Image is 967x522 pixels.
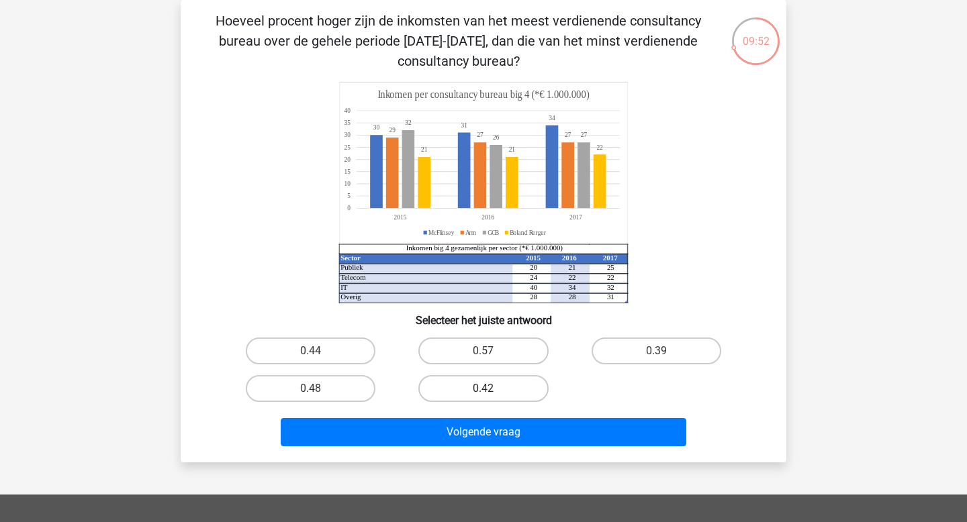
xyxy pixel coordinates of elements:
[569,273,576,281] tspan: 22
[731,16,781,50] div: 09:52
[530,283,537,291] tspan: 40
[347,204,351,212] tspan: 0
[394,213,582,221] tspan: 201520162017
[340,293,361,301] tspan: Overig
[530,263,537,271] tspan: 20
[607,293,614,301] tspan: 31
[378,89,590,101] tspan: Inkomen per consultancy bureau big 4 (*€ 1.000.000)
[477,131,571,139] tspan: 2727
[344,155,351,163] tspan: 20
[344,168,351,176] tspan: 15
[421,146,515,154] tspan: 2121
[418,337,548,364] label: 0.57
[389,126,396,134] tspan: 29
[461,121,467,129] tspan: 31
[347,192,351,200] tspan: 5
[488,228,500,236] tspan: GCB
[344,180,351,188] tspan: 10
[530,273,537,281] tspan: 24
[569,263,576,271] tspan: 21
[344,107,351,115] tspan: 40
[569,293,576,301] tspan: 28
[281,418,687,446] button: Volgende vraag
[340,263,363,271] tspan: Publiek
[246,337,375,364] label: 0.44
[344,119,351,127] tspan: 35
[344,131,351,139] tspan: 30
[246,375,375,402] label: 0.48
[406,244,563,252] tspan: Inkomen big 4 gezamenlijk per sector (*€ 1.000.000)
[202,303,765,327] h6: Selecteer het juiste antwoord
[526,254,541,262] tspan: 2015
[493,134,500,142] tspan: 26
[405,119,412,127] tspan: 32
[202,11,715,71] p: Hoeveel procent hoger zijn de inkomsten van het meest verdienende consultancy bureau over de gehe...
[428,228,455,236] tspan: McFlinsey
[607,263,614,271] tspan: 25
[607,273,614,281] tspan: 22
[465,228,476,236] tspan: Arm
[607,283,614,291] tspan: 32
[562,254,577,262] tspan: 2016
[418,375,548,402] label: 0.42
[340,273,366,281] tspan: Telecom
[340,254,361,262] tspan: Sector
[596,143,602,151] tspan: 22
[510,228,547,236] tspan: Boland Rerger
[581,131,588,139] tspan: 27
[340,283,348,291] tspan: IT
[569,283,576,291] tspan: 34
[373,123,380,132] tspan: 30
[603,254,618,262] tspan: 2017
[344,143,351,151] tspan: 25
[530,293,537,301] tspan: 28
[592,337,721,364] label: 0.39
[549,114,555,122] tspan: 34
